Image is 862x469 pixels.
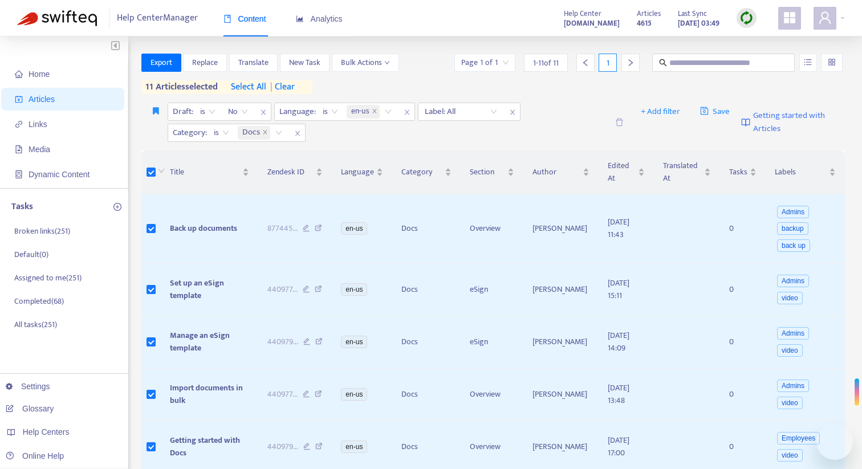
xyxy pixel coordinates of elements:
span: right [627,59,635,67]
p: Default ( 0 ) [14,248,48,260]
span: Admins [777,206,809,218]
span: Employees [777,432,820,444]
span: en-us [341,441,367,453]
span: 440977 ... [267,388,298,401]
span: Translate [238,56,269,69]
span: plus-circle [113,203,121,211]
span: back up [777,239,810,252]
span: Language [341,166,374,178]
span: + Add filter [641,105,680,119]
span: Author [532,166,580,178]
span: appstore [783,11,796,25]
span: 440979 ... [267,441,298,453]
span: is [214,124,229,141]
button: Translate [229,54,278,72]
td: Docs [392,194,460,264]
span: file-image [15,145,23,153]
span: close [505,105,520,119]
td: 0 [720,369,766,421]
td: 0 [720,194,766,264]
img: image-link [741,118,750,127]
td: Docs [392,316,460,369]
span: book [223,15,231,23]
img: sync.dc5367851b00ba804db3.png [739,11,754,25]
th: Author [523,150,599,194]
td: Overview [461,369,523,421]
span: select all [231,80,266,94]
p: Completed ( 68 ) [14,295,64,307]
span: Labels [775,166,827,178]
th: Category [392,150,460,194]
td: Docs [392,264,460,316]
p: Tasks [11,200,33,214]
span: close [262,129,268,136]
span: [DATE] 17:00 [608,434,629,459]
span: delete [615,118,624,127]
span: Content [223,14,266,23]
span: [DATE] 11:43 [608,215,629,241]
span: Help Center Manager [117,7,198,29]
td: Docs [392,369,460,421]
span: Admins [777,380,809,392]
span: close [400,105,414,119]
span: Set up an eSign template [170,276,224,302]
span: Bulk Actions [341,56,390,69]
span: Getting started with Articles [753,109,845,135]
span: Last Sync [678,7,707,20]
button: Replace [183,54,227,72]
td: eSign [461,316,523,369]
span: en-us [341,222,367,235]
span: video [777,397,803,409]
span: user [818,11,832,25]
a: Glossary [6,404,54,413]
span: Replace [192,56,218,69]
span: Back up documents [170,222,237,235]
th: Title [161,150,258,194]
th: Section [461,150,523,194]
a: Online Help [6,451,64,460]
span: Tasks [729,166,747,178]
span: Save [700,105,730,119]
span: Title [170,166,240,178]
span: close [256,105,271,119]
td: Overview [461,194,523,264]
span: account-book [15,95,23,103]
p: All tasks ( 251 ) [14,319,57,331]
p: Broken links ( 251 ) [14,225,70,237]
span: container [15,170,23,178]
span: 440979 ... [267,336,298,348]
span: en-us [341,336,367,348]
span: Admins [777,275,809,287]
span: video [777,449,803,462]
td: 0 [720,316,766,369]
strong: 4615 [637,17,652,30]
th: Labels [766,150,845,194]
span: home [15,70,23,78]
iframe: Button to launch messaging window [816,423,853,460]
span: Draft : [168,103,195,120]
span: Zendesk ID [267,166,314,178]
strong: [DATE] 03:49 [678,17,719,30]
span: en-us [341,283,367,296]
span: Getting started with Docs [170,434,240,459]
button: Export [141,54,181,72]
th: Language [332,150,392,194]
span: left [582,59,589,67]
span: [DATE] 14:09 [608,329,629,354]
p: Assigned to me ( 251 ) [14,272,82,284]
span: Articles [637,7,661,20]
span: New Task [289,56,320,69]
span: Articles [29,95,55,104]
span: backup [777,222,808,235]
td: [PERSON_NAME] [523,369,599,421]
span: clear [266,80,295,94]
div: 1 [599,54,617,72]
span: unordered-list [804,58,812,66]
a: [DOMAIN_NAME] [564,17,620,30]
span: video [777,292,803,304]
span: Category [401,166,442,178]
span: is [323,103,338,120]
span: Analytics [296,14,343,23]
th: Edited At [599,150,654,194]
